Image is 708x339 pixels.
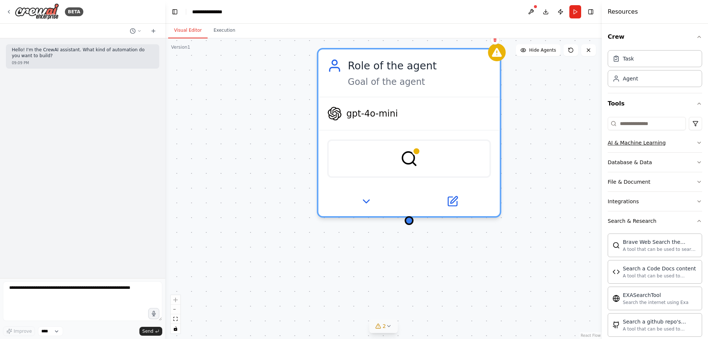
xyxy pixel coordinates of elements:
button: Improve [3,326,35,336]
button: Click to speak your automation idea [148,308,159,319]
button: Tools [608,93,702,114]
div: Search the internet using Exa [623,300,688,305]
img: BraveSearchTool [612,242,620,249]
div: Role of the agentGoal of the agentgpt-4o-miniSerplyWebSearchTool [317,48,501,218]
div: Role of the agent [348,58,491,73]
div: Integrations [608,198,639,205]
div: 09:09 PM [12,60,153,66]
div: BETA [65,7,83,16]
button: Execution [208,23,241,38]
button: Crew [608,27,702,47]
a: React Flow attribution [581,333,601,338]
div: Task [623,55,634,62]
button: Open in side panel [410,193,494,210]
button: Hide Agents [516,44,560,56]
button: Hide left sidebar [170,7,180,17]
button: AI & Machine Learning [608,133,702,152]
span: gpt-4o-mini [346,108,398,120]
div: EXASearchTool [623,291,688,299]
p: Hello! I'm the CrewAI assistant. What kind of automation do you want to build? [12,47,153,59]
button: Database & Data [608,153,702,172]
div: Search a Code Docs content [623,265,697,272]
span: 2 [383,322,386,330]
img: GithubSearchTool [612,321,620,329]
button: Delete node [490,35,500,45]
button: Switch to previous chat [127,27,145,35]
button: Start a new chat [147,27,159,35]
div: Goal of the agent [348,76,491,88]
div: Search & Research [608,217,656,225]
div: File & Document [608,178,650,186]
img: EXASearchTool [612,295,620,302]
button: fit view [171,314,180,324]
div: Database & Data [608,159,652,166]
div: Brave Web Search the internet [623,238,697,246]
button: Integrations [608,192,702,211]
div: A tool that can be used to search the internet with a search_query. [623,246,697,252]
h4: Resources [608,7,638,16]
nav: breadcrumb [192,8,229,15]
button: File & Document [608,172,702,191]
button: Send [139,327,162,336]
button: Search & Research [608,211,702,231]
button: Visual Editor [168,23,208,38]
img: Logo [15,3,59,20]
div: AI & Machine Learning [608,139,666,146]
button: toggle interactivity [171,324,180,333]
div: React Flow controls [171,295,180,333]
div: A tool that can be used to semantic search a query from a Code Docs content. [623,273,697,279]
span: Improve [14,328,32,334]
div: Crew [608,47,702,93]
span: Send [142,328,153,334]
div: Version 1 [171,44,190,50]
button: zoom out [171,305,180,314]
div: A tool that can be used to semantic search a query from a github repo's content. This is not the ... [623,326,697,332]
div: Search a github repo's content [623,318,697,325]
img: CodeDocsSearchTool [612,268,620,276]
span: Hide Agents [529,47,556,53]
img: SerplyWebSearchTool [400,150,418,167]
div: Agent [623,75,638,82]
button: Hide right sidebar [586,7,596,17]
button: 2 [369,319,398,333]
